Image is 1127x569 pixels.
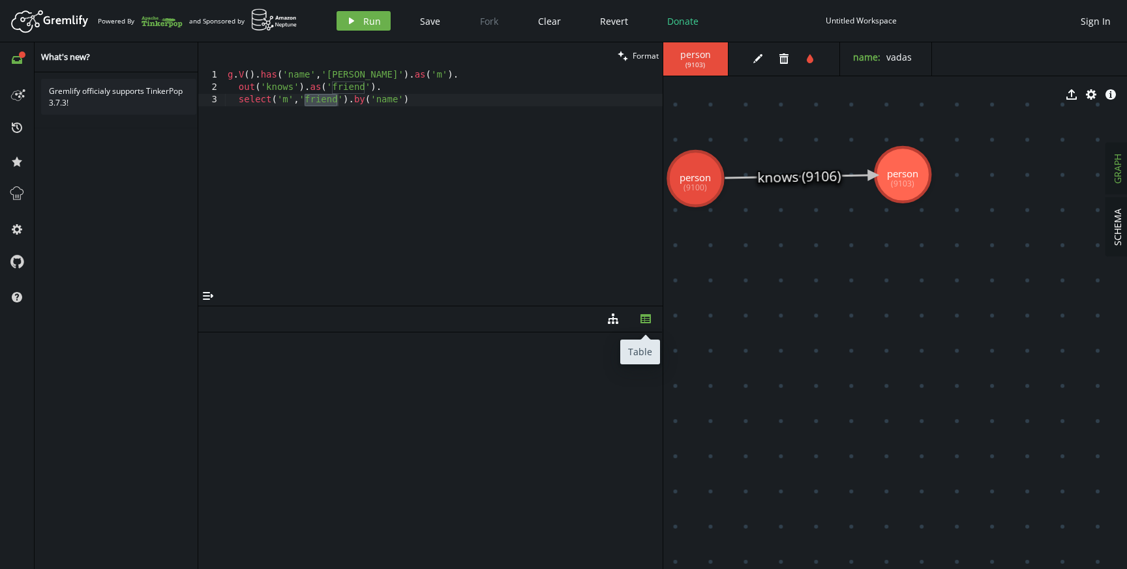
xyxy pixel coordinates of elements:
div: and Sponsored by [189,8,297,33]
span: vadas [886,51,912,63]
span: Donate [667,15,699,27]
button: Revert [590,11,638,31]
button: Run [337,11,391,31]
div: Untitled Workspace [826,16,897,25]
span: Fork [480,15,498,27]
span: Revert [600,15,628,27]
div: 1 [198,69,226,81]
div: 2 [198,81,226,94]
span: SCHEMA [1111,209,1124,246]
div: Gremlify officialy supports TinkerPop 3.7.3! [41,79,196,115]
span: Sign In [1081,15,1111,27]
span: Format [633,50,659,61]
button: Sign In [1074,11,1117,31]
tspan: (9100) [684,182,707,193]
button: Format [614,42,663,69]
tspan: person [680,171,711,184]
span: person [676,49,715,61]
tspan: person [887,168,918,181]
div: Powered By [98,10,183,33]
span: ( 9103 ) [685,61,705,69]
span: GRAPH [1111,154,1124,184]
button: Fork [470,11,509,31]
div: 3 [198,94,226,106]
text: knows (9106) [757,167,841,186]
span: Clear [538,15,561,27]
span: Save [420,15,440,27]
img: AWS Neptune [251,8,297,31]
span: Run [363,15,381,27]
button: Save [410,11,450,31]
button: Clear [528,11,571,31]
button: Donate [657,11,708,31]
tspan: (9103) [891,178,914,189]
span: What's new? [41,51,90,63]
div: Table [620,340,660,364]
label: name : [853,51,880,63]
